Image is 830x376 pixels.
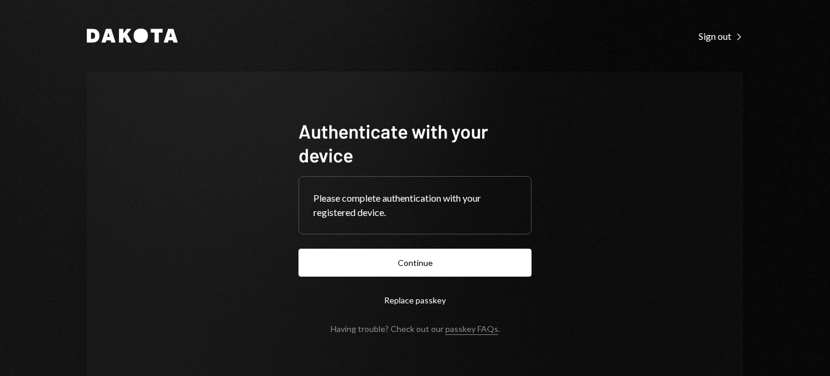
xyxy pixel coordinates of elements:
[445,324,498,335] a: passkey FAQs
[699,30,743,42] div: Sign out
[331,324,500,334] div: Having trouble? Check out our .
[298,249,532,277] button: Continue
[298,119,532,167] h1: Authenticate with your device
[313,191,517,220] div: Please complete authentication with your registered device.
[298,286,532,314] button: Replace passkey
[699,29,743,42] a: Sign out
